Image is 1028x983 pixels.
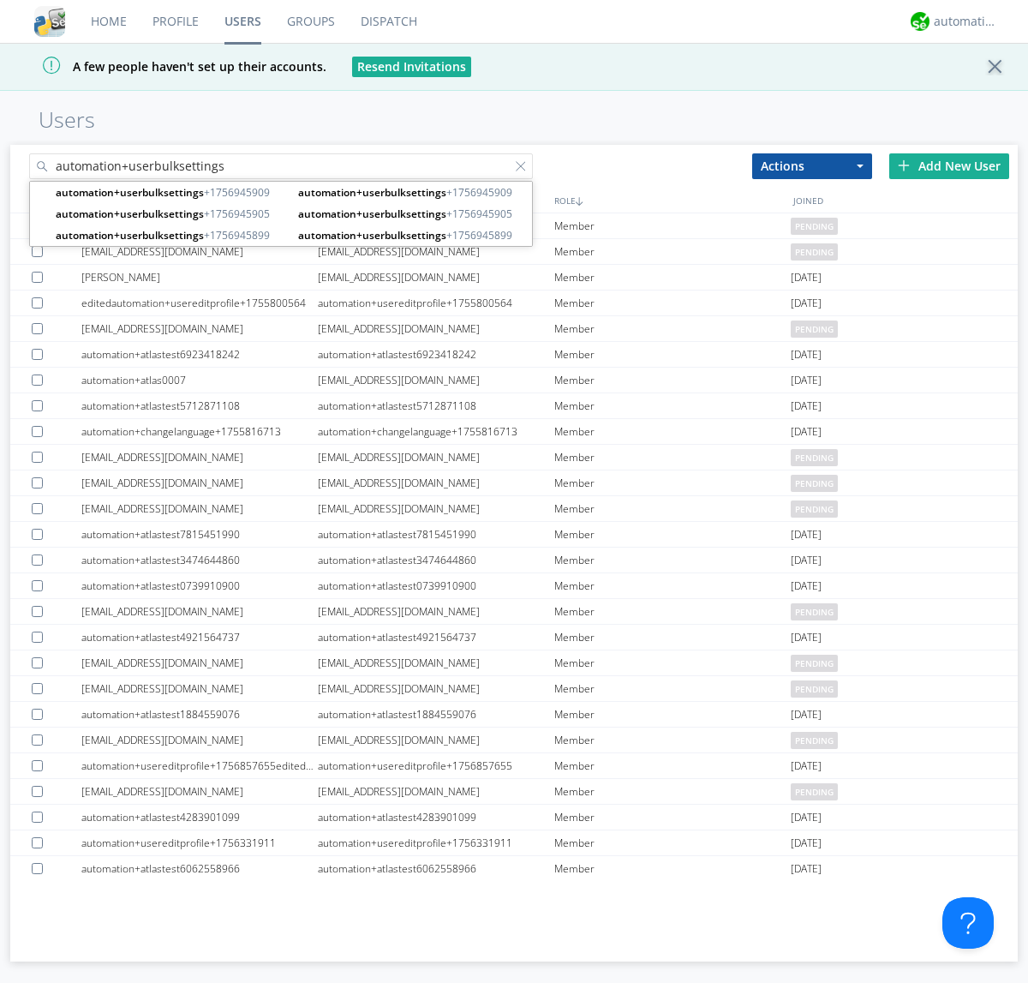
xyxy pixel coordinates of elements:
[298,227,528,243] span: +1756945899
[10,573,1018,599] a: automation+atlastest0739910900automation+atlastest0739910900Member[DATE]
[554,599,791,624] div: Member
[554,239,791,264] div: Member
[752,153,872,179] button: Actions
[554,779,791,804] div: Member
[318,265,554,290] div: [EMAIL_ADDRESS][DOMAIN_NAME]
[791,475,838,492] span: pending
[550,188,789,213] div: ROLE
[10,213,1018,239] a: [EMAIL_ADDRESS][DOMAIN_NAME][EMAIL_ADDRESS][DOMAIN_NAME]Memberpending
[81,522,318,547] div: automation+atlastest7815451990
[10,522,1018,548] a: automation+atlastest7815451990automation+atlastest7815451990Member[DATE]
[10,650,1018,676] a: [EMAIL_ADDRESS][DOMAIN_NAME][EMAIL_ADDRESS][DOMAIN_NAME]Memberpending
[791,753,822,779] span: [DATE]
[318,856,554,881] div: automation+atlastest6062558966
[911,12,929,31] img: d2d01cd9b4174d08988066c6d424eccd
[10,599,1018,625] a: [EMAIL_ADDRESS][DOMAIN_NAME][EMAIL_ADDRESS][DOMAIN_NAME]Memberpending
[791,449,838,466] span: pending
[29,153,533,179] input: Search users
[56,207,204,221] strong: automation+userbulksettings
[10,548,1018,573] a: automation+atlastest3474644860automation+atlastest3474644860Member[DATE]
[318,805,554,830] div: automation+atlastest4283901099
[318,496,554,521] div: [EMAIL_ADDRESS][DOMAIN_NAME]
[318,393,554,418] div: automation+atlastest5712871108
[10,316,1018,342] a: [EMAIL_ADDRESS][DOMAIN_NAME][EMAIL_ADDRESS][DOMAIN_NAME]Memberpending
[554,471,791,495] div: Member
[791,548,822,573] span: [DATE]
[56,185,204,200] strong: automation+userbulksettings
[934,13,998,30] div: automation+atlas
[81,419,318,444] div: automation+changelanguage+1755816713
[554,393,791,418] div: Member
[791,265,822,291] span: [DATE]
[318,599,554,624] div: [EMAIL_ADDRESS][DOMAIN_NAME]
[791,805,822,830] span: [DATE]
[554,856,791,881] div: Member
[34,6,65,37] img: cddb5a64eb264b2086981ab96f4c1ba7
[10,728,1018,753] a: [EMAIL_ADDRESS][DOMAIN_NAME][EMAIL_ADDRESS][DOMAIN_NAME]Memberpending
[298,185,446,200] strong: automation+userbulksettings
[10,291,1018,316] a: editedautomation+usereditprofile+1755800564automation+usereditprofile+1755800564Member[DATE]
[56,227,285,243] span: +1756945899
[318,830,554,855] div: automation+usereditprofile+1756331911
[554,830,791,855] div: Member
[318,239,554,264] div: [EMAIL_ADDRESS][DOMAIN_NAME]
[791,321,838,338] span: pending
[791,680,838,698] span: pending
[81,728,318,752] div: [EMAIL_ADDRESS][DOMAIN_NAME]
[10,445,1018,471] a: [EMAIL_ADDRESS][DOMAIN_NAME][EMAIL_ADDRESS][DOMAIN_NAME]Memberpending
[554,548,791,572] div: Member
[318,419,554,444] div: automation+changelanguage+1755816713
[10,342,1018,368] a: automation+atlastest6923418242automation+atlastest6923418242Member[DATE]
[81,573,318,598] div: automation+atlastest0739910900
[318,522,554,547] div: automation+atlastest7815451990
[10,368,1018,393] a: automation+atlas0007[EMAIL_ADDRESS][DOMAIN_NAME]Member[DATE]
[554,342,791,367] div: Member
[791,603,838,620] span: pending
[81,445,318,470] div: [EMAIL_ADDRESS][DOMAIN_NAME]
[81,625,318,650] div: automation+atlastest4921564737
[791,783,838,800] span: pending
[898,159,910,171] img: plus.svg
[10,419,1018,445] a: automation+changelanguage+1755816713automation+changelanguage+1755816713Member[DATE]
[10,625,1018,650] a: automation+atlastest4921564737automation+atlastest4921564737Member[DATE]
[554,291,791,315] div: Member
[10,753,1018,779] a: automation+usereditprofile+1756857655editedautomation+usereditprofile+1756857655automation+usered...
[56,206,285,222] span: +1756945905
[318,368,554,393] div: [EMAIL_ADDRESS][DOMAIN_NAME]
[554,522,791,547] div: Member
[318,573,554,598] div: automation+atlastest0739910900
[318,753,554,778] div: automation+usereditprofile+1756857655
[318,625,554,650] div: automation+atlastest4921564737
[554,445,791,470] div: Member
[554,316,791,341] div: Member
[791,655,838,672] span: pending
[81,368,318,393] div: automation+atlas0007
[318,676,554,701] div: [EMAIL_ADDRESS][DOMAIN_NAME]
[10,856,1018,882] a: automation+atlastest6062558966automation+atlastest6062558966Member[DATE]
[791,830,822,856] span: [DATE]
[81,471,318,495] div: [EMAIL_ADDRESS][DOMAIN_NAME]
[554,805,791,830] div: Member
[81,676,318,701] div: [EMAIL_ADDRESS][DOMAIN_NAME]
[791,291,822,316] span: [DATE]
[81,265,318,290] div: [PERSON_NAME]
[791,625,822,650] span: [DATE]
[81,496,318,521] div: [EMAIL_ADDRESS][DOMAIN_NAME]
[791,573,822,599] span: [DATE]
[554,753,791,778] div: Member
[554,702,791,727] div: Member
[81,393,318,418] div: automation+atlastest5712871108
[318,316,554,341] div: [EMAIL_ADDRESS][DOMAIN_NAME]
[791,702,822,728] span: [DATE]
[318,291,554,315] div: automation+usereditprofile+1755800564
[298,206,528,222] span: +1756945905
[789,188,1028,213] div: JOINED
[554,728,791,752] div: Member
[318,471,554,495] div: [EMAIL_ADDRESS][DOMAIN_NAME]
[889,153,1009,179] div: Add New User
[10,393,1018,419] a: automation+atlastest5712871108automation+atlastest5712871108Member[DATE]
[10,239,1018,265] a: [EMAIL_ADDRESS][DOMAIN_NAME][EMAIL_ADDRESS][DOMAIN_NAME]Memberpending
[554,368,791,393] div: Member
[318,650,554,675] div: [EMAIL_ADDRESS][DOMAIN_NAME]
[554,496,791,521] div: Member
